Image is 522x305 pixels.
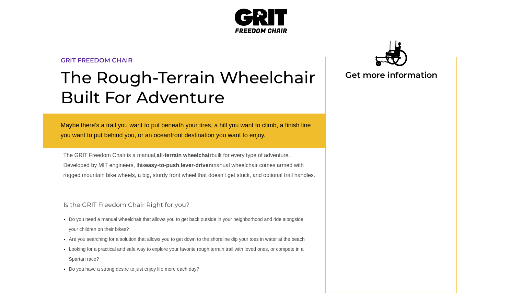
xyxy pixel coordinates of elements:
[181,162,212,168] strong: lever-driven
[156,152,211,158] strong: all-terrain wheelchair
[69,266,199,272] span: Do you have a strong desire to just enjoy life more each day?
[63,152,315,178] span: The GRIT Freedom Chair is a manual, built for every type of adventure. Developed by MIT engineers...
[337,90,445,142] iframe: Form 0
[69,246,304,262] span: Looking for a practical and safe way to explore your favorite rough terrain trail with loved ones...
[345,70,437,80] span: Get more information
[145,162,179,168] strong: easy-to-push
[61,68,315,107] span: The Rough-Terrain Wheelchair Built For Adventure
[61,122,311,139] span: Maybe there’s a trail you want to put beneath your tires, a hill you want to climb, a finish line...
[69,216,303,232] span: Do you need a manual wheelchair that allows you to get back outside in your neighborhood and ride...
[69,236,305,242] span: Are you searching for a solution that allows you to get down to the shoreline dip your toes in wa...
[61,57,132,64] span: GRIT FREEDOM CHAIR
[63,201,189,209] span: Is the GRIT Freedom Chair Right for you?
